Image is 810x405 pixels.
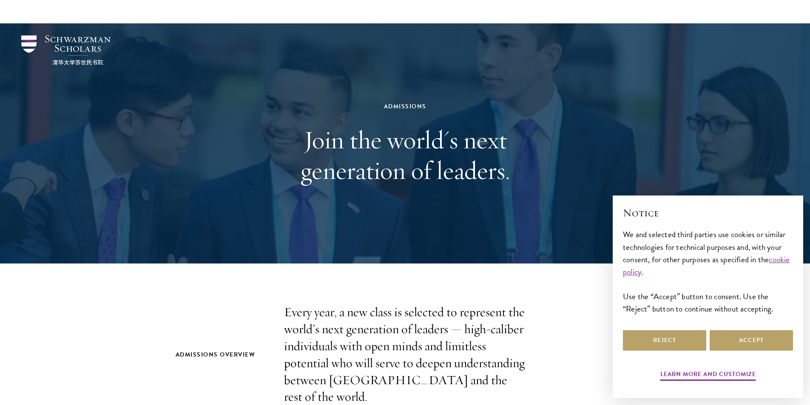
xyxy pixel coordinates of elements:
[660,369,756,382] button: Learn more and customize
[259,101,552,112] div: Admissions
[21,35,111,65] img: Schwarzman Scholars
[623,228,793,314] div: We and selected third parties use cookies or similar technologies for technical purposes and, wit...
[623,253,790,278] a: cookie policy
[710,330,793,351] button: Accept
[176,349,267,360] h2: Admissions Overview
[623,206,793,220] h2: Notice
[259,125,552,186] h1: Join the world's next generation of leaders.
[623,330,706,351] button: Reject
